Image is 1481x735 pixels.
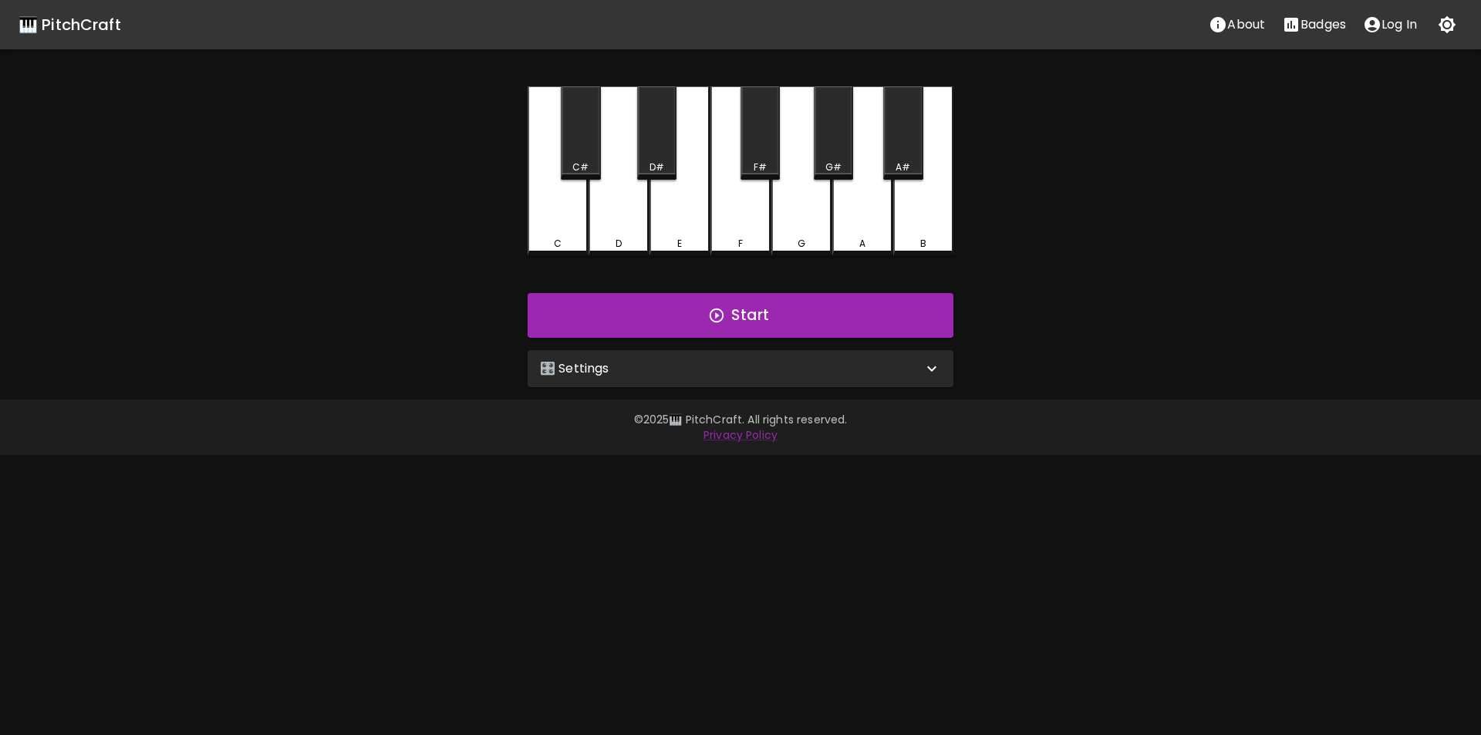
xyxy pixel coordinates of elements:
a: 🎹 PitchCraft [19,12,121,37]
div: G [798,237,805,251]
div: C [554,237,562,251]
div: E [677,237,682,251]
a: Privacy Policy [703,427,778,443]
button: Start [528,293,953,338]
button: account of current user [1354,9,1425,40]
div: A [859,237,865,251]
div: C# [572,160,589,174]
div: D# [649,160,664,174]
p: 🎛️ Settings [540,359,609,378]
button: Stats [1274,9,1354,40]
div: A# [896,160,910,174]
div: F# [754,160,767,174]
p: Badges [1301,15,1346,34]
p: About [1227,15,1265,34]
div: G# [825,160,842,174]
button: About [1200,9,1274,40]
p: © 2025 🎹 PitchCraft. All rights reserved. [296,412,1185,427]
div: D [616,237,622,251]
div: 🎛️ Settings [528,350,953,387]
div: B [920,237,926,251]
div: F [738,237,743,251]
p: Log In [1381,15,1417,34]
